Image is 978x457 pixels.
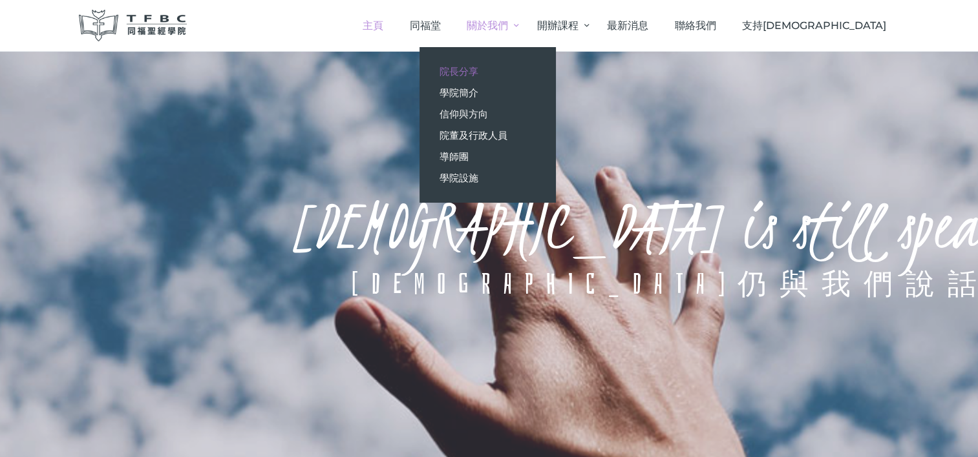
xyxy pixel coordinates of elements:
a: 信仰與方向 [420,103,555,125]
span: 支持[DEMOGRAPHIC_DATA] [742,19,886,32]
a: 學院簡介 [420,82,555,103]
a: 開辦課程 [524,6,593,45]
div: 與 [780,270,822,297]
a: 學院設施 [420,167,555,188]
div: 說 [906,270,948,297]
span: 同福堂 [410,19,441,32]
span: 院長分享 [439,65,478,77]
a: 聯絡我們 [661,6,729,45]
span: 主頁 [363,19,383,32]
span: 院董及行政人員 [439,129,507,141]
span: 學院簡介 [439,86,478,99]
span: 開辦課程 [537,19,579,32]
span: 最新消息 [607,19,648,32]
div: 我 [822,270,864,297]
div: 仍 [738,270,780,297]
a: 最新消息 [594,6,662,45]
span: 學院設施 [439,172,478,184]
a: 同福堂 [396,6,454,45]
img: 同福聖經學院 TFBC [79,10,187,41]
span: 聯絡我們 [675,19,716,32]
span: 導師團 [439,150,468,163]
div: 們 [864,270,906,297]
a: 主頁 [350,6,397,45]
div: [DEMOGRAPHIC_DATA] [352,270,738,297]
span: 信仰與方向 [439,108,487,120]
a: 關於我們 [454,6,524,45]
a: 導師團 [420,146,555,167]
a: 院長分享 [420,61,555,82]
span: 關於我們 [467,19,508,32]
a: 院董及行政人員 [420,125,555,146]
a: 支持[DEMOGRAPHIC_DATA] [729,6,900,45]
